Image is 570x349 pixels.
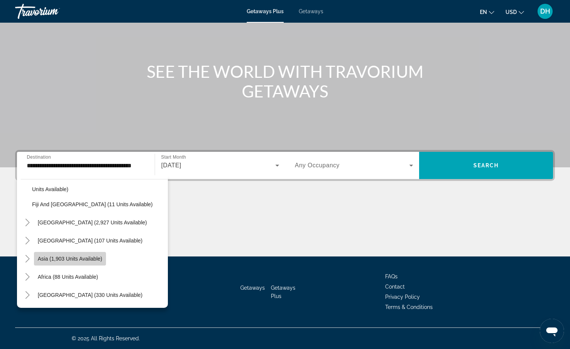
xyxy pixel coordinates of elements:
button: Fiji and [GEOGRAPHIC_DATA] (11 units available) [28,198,168,211]
span: DH [540,8,550,15]
button: [GEOGRAPHIC_DATA] (2,927 units available) [34,216,151,229]
button: Toggle Central America (107 units available) [21,234,34,247]
a: Terms & Conditions [385,304,433,310]
button: User Menu [535,3,555,19]
span: [GEOGRAPHIC_DATA] (2,927 units available) [38,219,147,225]
span: Start Month [161,155,186,160]
a: FAQs [385,273,398,280]
button: Toggle Africa (88 units available) [21,270,34,284]
span: Destination [27,154,51,159]
a: Getaways [299,8,323,14]
button: [GEOGRAPHIC_DATA]: [GEOGRAPHIC_DATA] (15 units available) [28,179,168,193]
button: Toggle Asia (1,903 units available) [21,252,34,266]
a: Getaways [240,285,265,291]
span: Search [473,162,499,168]
h1: SEE THE WORLD WITH TRAVORIUM GETAWAYS [144,62,427,101]
span: Any Occupancy [295,162,340,168]
span: en [480,9,487,15]
button: Toggle Middle East (330 units available) [21,289,34,302]
span: [GEOGRAPHIC_DATA] (330 units available) [38,292,143,298]
button: Change language [480,6,494,17]
span: USD [505,9,517,15]
a: Travorium [15,2,91,21]
a: Getaways Plus [271,285,295,299]
button: [GEOGRAPHIC_DATA] (330 units available) [34,288,146,302]
span: Africa (88 units available) [38,274,98,280]
a: Getaways Plus [247,8,284,14]
a: Privacy Policy [385,294,420,300]
iframe: Button to launch messaging window [540,319,564,343]
a: Contact [385,284,405,290]
span: [DATE] [161,162,181,168]
button: Asia (1,903 units available) [34,252,106,266]
button: Toggle South America (2,927 units available) [21,216,34,229]
button: Change currency [505,6,524,17]
button: [GEOGRAPHIC_DATA] (107 units available) [34,234,146,247]
button: Africa (88 units available) [34,270,102,284]
span: © 2025 All Rights Reserved. [72,335,140,341]
span: Fiji and [GEOGRAPHIC_DATA] (11 units available) [32,201,153,207]
span: [GEOGRAPHIC_DATA] (107 units available) [38,238,143,244]
div: Search widget [17,152,553,179]
button: Search [419,152,553,179]
span: Asia (1,903 units available) [38,256,102,262]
